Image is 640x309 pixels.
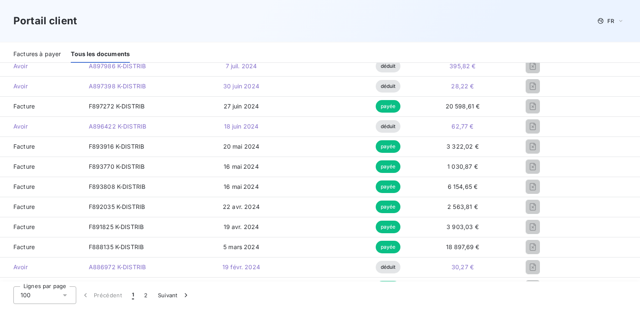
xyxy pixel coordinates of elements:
span: déduit [376,60,401,72]
span: Avoir [7,82,75,90]
span: 3 903,03 € [446,223,479,230]
span: déduit [376,261,401,273]
span: 1 030,87 € [447,163,478,170]
span: 18 897,69 € [446,243,480,250]
span: 3 322,02 € [446,143,479,150]
span: 20 mai 2024 [223,143,260,150]
span: payée [376,160,401,173]
span: Avoir [7,263,75,271]
span: F892035 K-DISTRIB [89,203,145,210]
h3: Portail client [13,13,77,28]
button: 2 [139,286,152,304]
span: 19 févr. 2024 [222,263,260,270]
span: payée [376,100,401,113]
div: Tous les documents [71,45,130,63]
span: payée [376,221,401,233]
span: 28,22 € [451,82,474,90]
span: 18 juin 2024 [224,123,259,130]
span: 27 juin 2024 [224,103,259,110]
span: 5 mars 2024 [223,243,259,250]
span: A896422 K-DISTRIB [89,123,147,130]
span: Avoir [7,122,75,131]
span: payée [376,241,401,253]
button: 1 [127,286,139,304]
span: 1 [132,291,134,299]
span: 20 598,61 € [446,103,480,110]
span: Facture [7,183,75,191]
span: FR [607,18,614,24]
span: 62,77 € [452,123,473,130]
span: 395,82 € [449,62,475,70]
span: A886972 K-DISTRIB [89,263,146,270]
span: F893916 K-DISTRIB [89,143,145,150]
span: 30 juin 2024 [223,82,259,90]
span: 22 avr. 2024 [223,203,260,210]
button: Suivant [153,286,195,304]
span: déduit [376,120,401,133]
span: 7 juil. 2024 [226,62,257,70]
span: 16 mai 2024 [224,163,259,170]
span: payée [376,180,401,193]
span: F897272 K-DISTRIB [89,103,145,110]
span: 30,27 € [452,263,474,270]
span: Facture [7,223,75,231]
span: 16 mai 2024 [224,183,259,190]
span: 6 154,65 € [448,183,478,190]
span: 2 563,81 € [447,203,478,210]
div: Factures à payer [13,45,61,63]
span: F893770 K-DISTRIB [89,163,145,170]
span: Facture [7,102,75,111]
span: payée [376,140,401,153]
span: payée [376,201,401,213]
span: A897398 K-DISTRIB [89,82,146,90]
span: F893808 K-DISTRIB [89,183,146,190]
span: 100 [21,291,31,299]
span: déduit [376,80,401,93]
span: F891825 K-DISTRIB [89,223,144,230]
span: F888135 K-DISTRIB [89,243,144,250]
button: Précédent [76,286,127,304]
span: Facture [7,203,75,211]
span: 19 avr. 2024 [224,223,259,230]
span: A897986 K-DISTRIB [89,62,146,70]
span: Avoir [7,62,75,70]
span: Facture [7,142,75,151]
span: Facture [7,243,75,251]
span: Facture [7,162,75,171]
